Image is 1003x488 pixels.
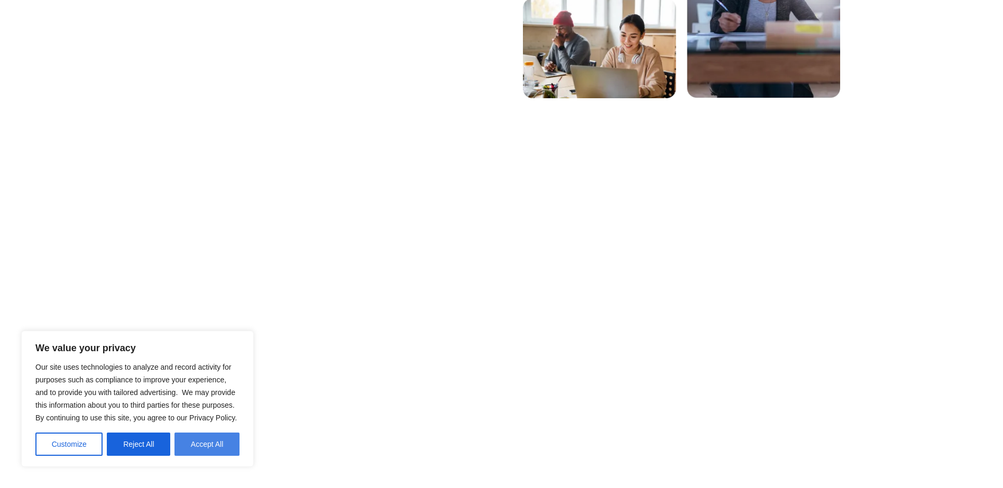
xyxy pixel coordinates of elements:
[107,433,170,456] button: Reject All
[35,433,103,456] button: Customize
[35,342,240,354] p: We value your privacy
[21,331,254,467] div: We value your privacy
[174,433,240,456] button: Accept All
[35,363,237,422] span: Our site uses technologies to analyze and record activity for purposes such as compliance to impr...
